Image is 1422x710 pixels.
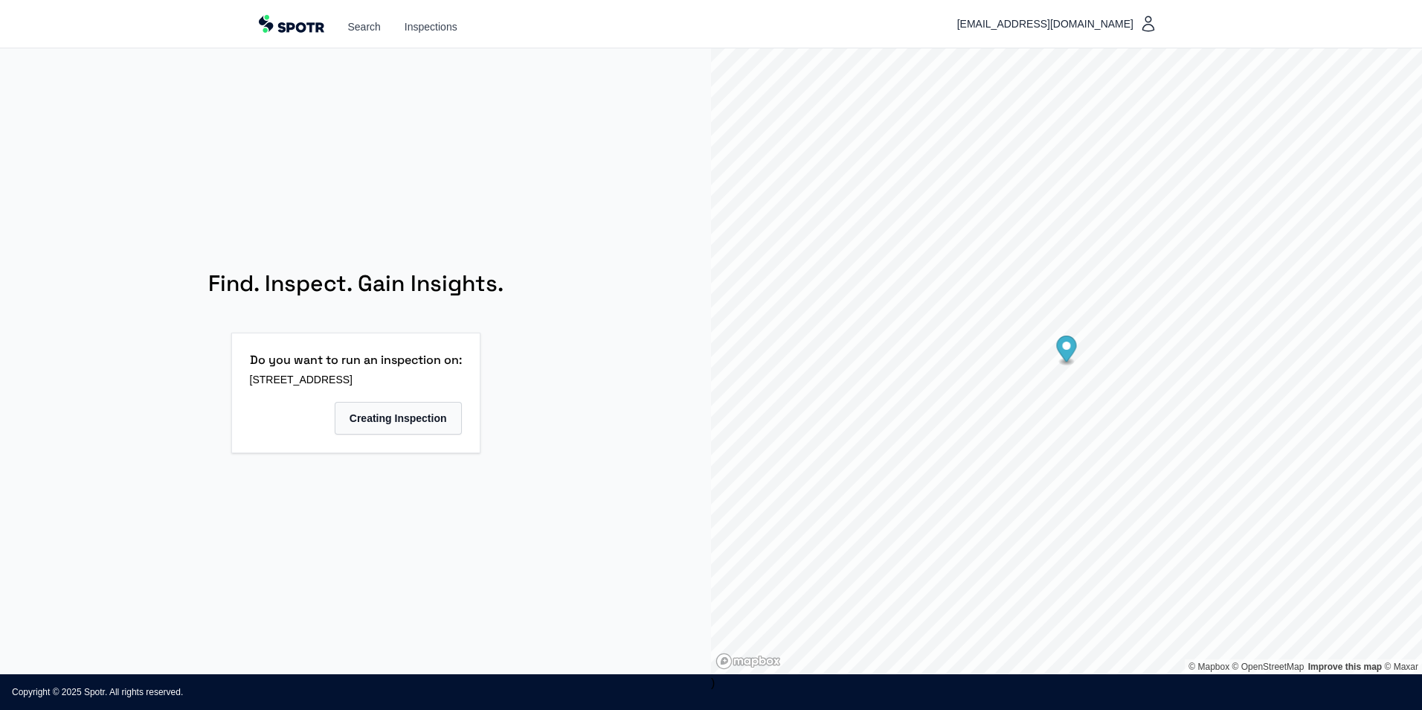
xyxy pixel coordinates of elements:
[1188,662,1229,672] a: Mapbox
[1232,662,1304,672] a: OpenStreetMap
[250,369,462,390] p: [STREET_ADDRESS]
[711,48,1422,674] canvas: Map
[405,19,457,34] a: Inspections
[348,19,381,34] a: Search
[335,402,462,435] button: Creating Inspection
[951,9,1163,39] button: [EMAIL_ADDRESS][DOMAIN_NAME]
[1308,662,1382,672] a: Improve this map
[957,15,1139,33] span: [EMAIL_ADDRESS][DOMAIN_NAME]
[715,653,781,670] a: Mapbox homepage
[711,48,1422,674] div: )
[1384,662,1418,672] a: Maxar
[208,258,504,309] h1: Find. Inspect. Gain Insights.
[1057,336,1077,366] div: Map marker
[250,351,462,369] h1: Do you want to run an inspection on:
